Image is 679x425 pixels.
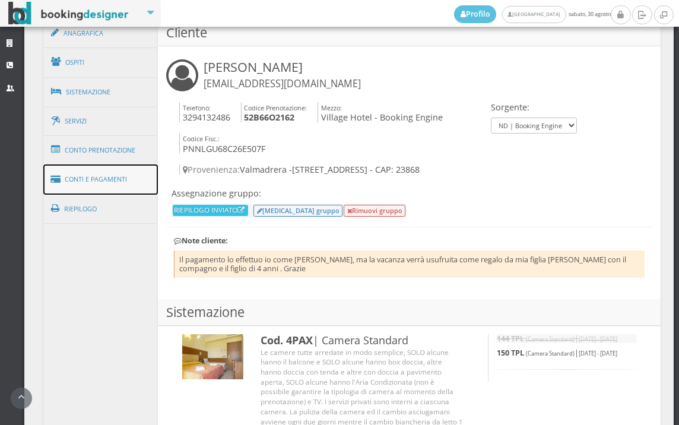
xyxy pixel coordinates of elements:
[497,348,524,358] b: 150 TPL
[579,350,617,357] small: [DATE] - [DATE]
[174,250,645,278] li: Il pagamento lo effettuo io come [PERSON_NAME], ma la vacanza verrà usufruita come regalo da mia ...
[244,103,307,112] small: Codice Prenotazione:
[292,164,367,175] span: [STREET_ADDRESS]
[344,205,405,217] button: Rimuovi gruppo
[43,77,158,107] a: Sistemazione
[43,135,158,166] a: Conto Prenotazione
[179,164,488,175] h4: Valmadrera -
[179,102,230,123] h4: 3294132486
[497,334,524,344] b: 144 TPL
[318,102,443,123] h4: Village Hotel - Booking Engine
[261,333,313,347] b: Cod. 4PAX
[183,164,240,175] span: Provenienza:
[174,236,228,246] b: Note cliente:
[43,194,158,224] a: Riepilogo
[370,164,420,175] span: - CAP: 23868
[497,334,637,343] h5: |
[43,164,158,195] a: Conti e Pagamenti
[526,335,575,343] small: (Camera Standard)
[182,334,243,380] img: 86f83e7680f911ec9e3902899e52ea48.jpg
[174,205,246,214] a: RIEPILOGO INVIATO
[454,5,611,23] span: sabato, 30 agosto
[491,102,577,112] h4: Sorgente:
[261,334,464,347] h3: | Camera Standard
[43,47,158,78] a: Ospiti
[526,350,575,357] small: (Camera Standard)
[454,5,497,23] a: Profilo
[172,188,407,198] h4: Assegnazione gruppo:
[43,106,158,137] a: Servizi
[158,299,661,326] h3: Sistemazione
[179,133,265,154] h4: PNNLGU68C26E507F
[8,2,129,25] img: BookingDesigner.com
[579,335,617,343] small: [DATE] - [DATE]
[43,18,158,49] a: Anagrafica
[244,112,294,123] b: 52B66O2162
[204,77,361,90] small: [EMAIL_ADDRESS][DOMAIN_NAME]
[497,348,637,357] h5: |
[183,134,220,143] small: Codice Fisc.:
[204,59,361,90] h3: [PERSON_NAME]
[183,103,211,112] small: Telefono:
[321,103,342,112] small: Mezzo:
[158,20,661,46] h3: Cliente
[502,6,566,23] a: [GEOGRAPHIC_DATA]
[253,205,342,217] button: [MEDICAL_DATA] gruppo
